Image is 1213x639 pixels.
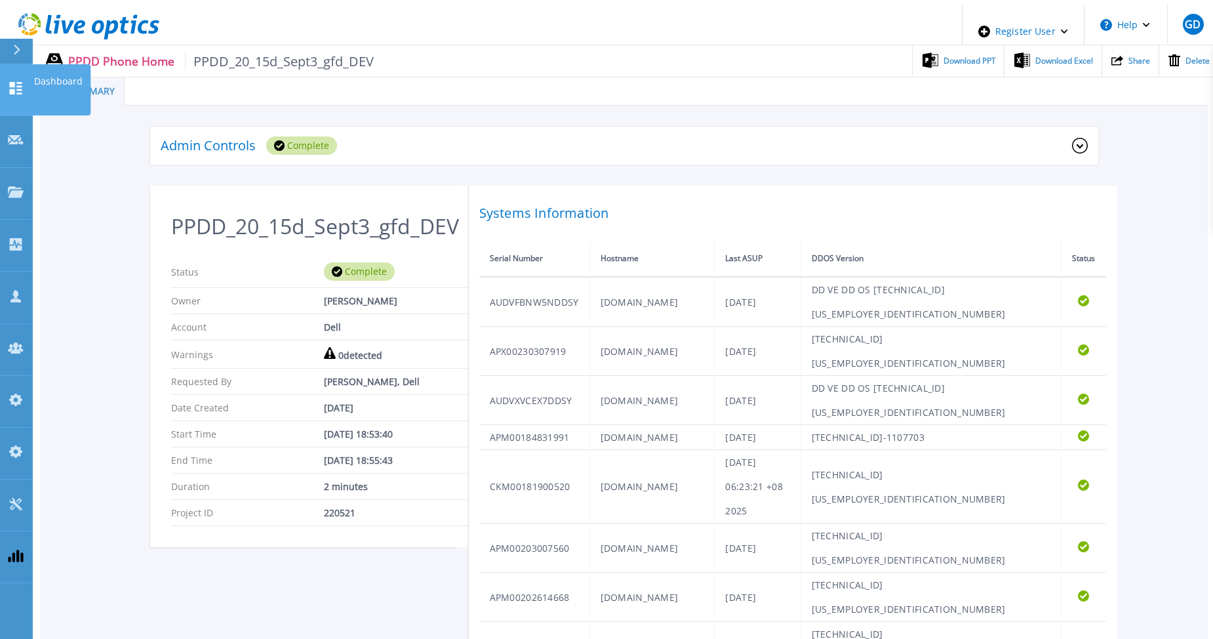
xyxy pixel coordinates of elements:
td: APM00184831991 [479,425,590,450]
td: APX00230307919 [479,327,590,376]
th: DDOS Version [801,241,1062,277]
td: DD VE DD OS [TECHNICAL_ID][US_EMPLOYER_IDENTIFICATION_NUMBER] [801,376,1062,425]
td: [DOMAIN_NAME] [589,277,715,327]
td: CKM00181900520 [479,450,590,524]
td: [DATE] [715,573,801,622]
td: [DATE] [715,425,801,450]
p: Warnings [171,347,324,361]
div: [DATE] 18:53:40 [324,428,477,440]
p: Requested By [171,375,324,388]
p: Duration [171,480,324,493]
div: Dell [324,321,477,333]
td: DD VE DD OS [TECHNICAL_ID][US_EMPLOYER_IDENTIFICATION_NUMBER] [801,277,1062,327]
td: [DOMAIN_NAME] [589,524,715,573]
span: Summary [69,87,115,96]
td: [DATE] 06:23:21 +08 2025 [715,450,801,524]
p: Owner [171,295,324,307]
td: [DOMAIN_NAME] [589,327,715,376]
span: Share [1128,57,1150,65]
p: Status [171,262,324,281]
h2: PPDD_20_15d_Sept3_gfd_DEV [171,212,477,240]
td: [DATE] [715,327,801,376]
div: Register User [963,5,1084,58]
span: PPDD_20_15d_Sept3_gfd_DEV [185,52,374,70]
div: [PERSON_NAME], Dell [324,375,477,388]
p: Account [171,321,324,333]
p: Start Time [171,428,324,440]
p: PPDD Phone Home [68,52,374,70]
td: [TECHNICAL_ID][US_EMPLOYER_IDENTIFICATION_NUMBER] [801,327,1062,376]
div: [DATE] [324,402,477,414]
span: GD [1185,19,1201,30]
td: APM00203007560 [479,524,590,573]
td: [TECHNICAL_ID][US_EMPLOYER_IDENTIFICATION_NUMBER] [801,573,1062,622]
span: Download Excel [1035,57,1093,65]
th: Last ASUP [715,241,801,277]
span: Download PPT [944,57,996,65]
td: [DOMAIN_NAME] [589,450,715,524]
div: 0 detected [324,347,477,361]
button: Help [1084,5,1166,45]
td: [DATE] [715,277,801,327]
h2: Systems Information [479,201,1106,225]
td: [DOMAIN_NAME] [589,425,715,450]
td: AUDVFBNW5NDDSY [479,277,590,327]
p: Dashboard [34,64,83,98]
p: End Time [171,454,324,466]
td: [DOMAIN_NAME] [589,573,715,622]
td: [DATE] [715,524,801,573]
td: [DATE] [715,376,801,425]
td: [TECHNICAL_ID]-1107703 [801,425,1062,450]
div: 220521 [324,506,477,519]
td: [DOMAIN_NAME] [589,376,715,425]
span: Delete [1185,57,1210,65]
td: [TECHNICAL_ID][US_EMPLOYER_IDENTIFICATION_NUMBER] [801,524,1062,573]
p: Project ID [171,506,324,519]
td: [TECHNICAL_ID][US_EMPLOYER_IDENTIFICATION_NUMBER] [801,450,1062,524]
th: Hostname [589,241,715,277]
div: 2 minutes [324,480,477,493]
div: [PERSON_NAME] [324,295,477,307]
div: [DATE] 18:55:43 [324,454,477,466]
p: Date Created [171,402,324,414]
div: Complete [324,262,395,281]
th: Serial Number [479,241,590,277]
div: Complete [266,136,337,155]
th: Status [1062,241,1106,277]
td: AUDVXVCEX7DDSY [479,376,590,425]
td: APM00202614668 [479,573,590,622]
p: Admin Controls [161,139,256,152]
